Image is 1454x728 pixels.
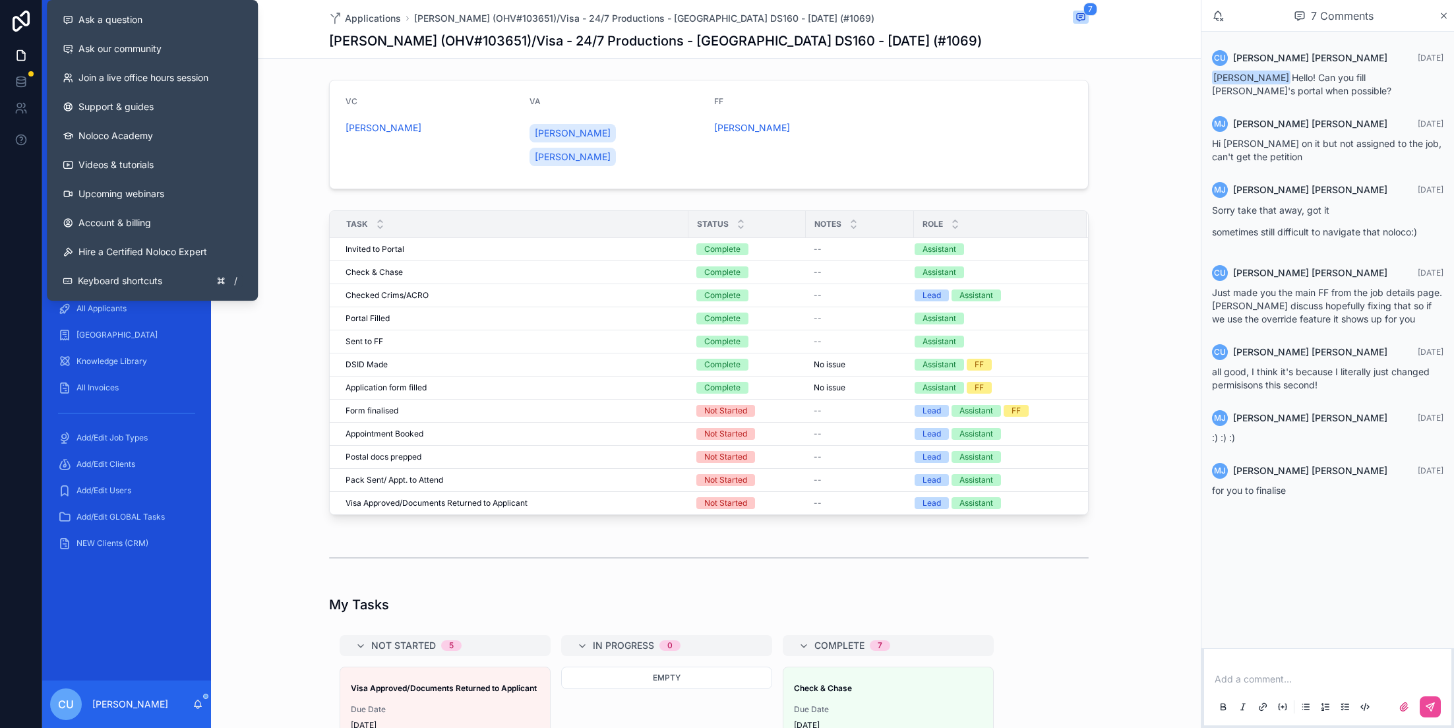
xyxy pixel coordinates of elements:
[52,150,253,179] a: Videos & tutorials
[1214,185,1226,195] span: MJ
[814,219,841,229] span: Notes
[535,127,611,140] span: [PERSON_NAME]
[76,433,148,443] span: Add/Edit Job Types
[653,673,681,682] span: Empty
[1233,51,1387,65] span: [PERSON_NAME] [PERSON_NAME]
[814,498,822,508] span: --
[959,451,993,463] div: Assistant
[975,359,984,371] div: FF
[50,452,203,476] a: Add/Edit Clients
[697,219,729,229] span: Status
[414,12,874,25] a: [PERSON_NAME] (OHV#103651)/Visa - 24/7 Productions - [GEOGRAPHIC_DATA] DS160 - [DATE] (#1069)
[1311,8,1374,24] span: 7 Comments
[1233,266,1387,280] span: [PERSON_NAME] [PERSON_NAME]
[1233,411,1387,425] span: [PERSON_NAME] [PERSON_NAME]
[345,12,401,25] span: Applications
[1214,119,1226,129] span: MJ
[76,512,165,522] span: Add/Edit GLOBAL Tasks
[346,313,390,324] span: Portal Filled
[78,129,153,142] span: Noloco Academy
[923,336,956,348] div: Assistant
[50,297,203,320] a: All Applicants
[814,452,822,462] span: --
[530,124,616,142] a: [PERSON_NAME]
[1212,432,1235,443] span: :) :) :)
[52,34,253,63] a: Ask our community
[814,336,822,347] span: --
[1212,366,1430,390] span: all good, I think it's because I literally just changed permisisons this second!
[1233,117,1387,131] span: [PERSON_NAME] [PERSON_NAME]
[78,158,154,171] span: Videos & tutorials
[1418,53,1443,63] span: [DATE]
[50,531,203,555] a: NEW Clients (CRM)
[329,12,401,25] a: Applications
[1214,347,1226,357] span: CU
[814,406,822,416] span: --
[959,474,993,486] div: Assistant
[1418,347,1443,357] span: [DATE]
[1012,405,1021,417] div: FF
[704,359,741,371] div: Complete
[50,505,203,529] a: Add/Edit GLOBAL Tasks
[704,336,741,348] div: Complete
[1418,119,1443,129] span: [DATE]
[346,406,398,416] span: Form finalised
[814,267,822,278] span: --
[58,696,74,712] span: CU
[52,179,253,208] a: Upcoming webinars
[78,187,164,200] span: Upcoming webinars
[878,640,882,651] div: 7
[704,474,747,486] div: Not Started
[1212,225,1443,239] p: sometimes still difficult to navigate that noloco:)
[78,245,207,258] span: Hire a Certified Noloco Expert
[704,405,747,417] div: Not Started
[959,289,993,301] div: Assistant
[76,538,148,549] span: NEW Clients (CRM)
[704,266,741,278] div: Complete
[346,290,429,301] span: Checked Crims/ACRO
[704,243,741,255] div: Complete
[346,498,528,508] span: Visa Approved/Documents Returned to Applicant
[1418,466,1443,475] span: [DATE]
[50,426,203,450] a: Add/Edit Job Types
[1212,138,1441,162] span: Hi [PERSON_NAME] on it but not assigned to the job, can't get the petition
[959,497,993,509] div: Assistant
[371,639,436,652] span: Not Started
[76,459,135,470] span: Add/Edit Clients
[1418,413,1443,423] span: [DATE]
[76,330,158,340] span: [GEOGRAPHIC_DATA]
[351,683,537,693] strong: Visa Approved/Documents Returned to Applicant
[814,639,864,652] span: Complete
[42,53,211,572] div: scrollable content
[52,92,253,121] a: Support & guides
[78,216,151,229] span: Account & billing
[76,356,147,367] span: Knowledge Library
[346,359,388,370] span: DSID Made
[923,313,956,324] div: Assistant
[1214,413,1226,423] span: MJ
[346,336,383,347] span: Sent to FF
[814,382,845,393] span: No issue
[50,349,203,373] a: Knowledge Library
[52,121,253,150] a: Noloco Academy
[78,71,208,84] span: Join a live office hours session
[714,121,790,135] span: [PERSON_NAME]
[346,219,368,229] span: Task
[346,429,423,439] span: Appointment Booked
[76,382,119,393] span: All Invoices
[704,382,741,394] div: Complete
[346,96,357,106] span: VC
[923,428,941,440] div: Lead
[959,405,993,417] div: Assistant
[923,289,941,301] div: Lead
[50,376,203,400] a: All Invoices
[923,219,943,229] span: Role
[52,5,253,34] button: Ask a question
[449,640,454,651] div: 5
[923,359,956,371] div: Assistant
[346,452,421,462] span: Postal docs prepped
[923,451,941,463] div: Lead
[329,32,982,50] h1: [PERSON_NAME] (OHV#103651)/Visa - 24/7 Productions - [GEOGRAPHIC_DATA] DS160 - [DATE] (#1069)
[346,244,404,255] span: Invited to Portal
[530,96,541,106] span: VA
